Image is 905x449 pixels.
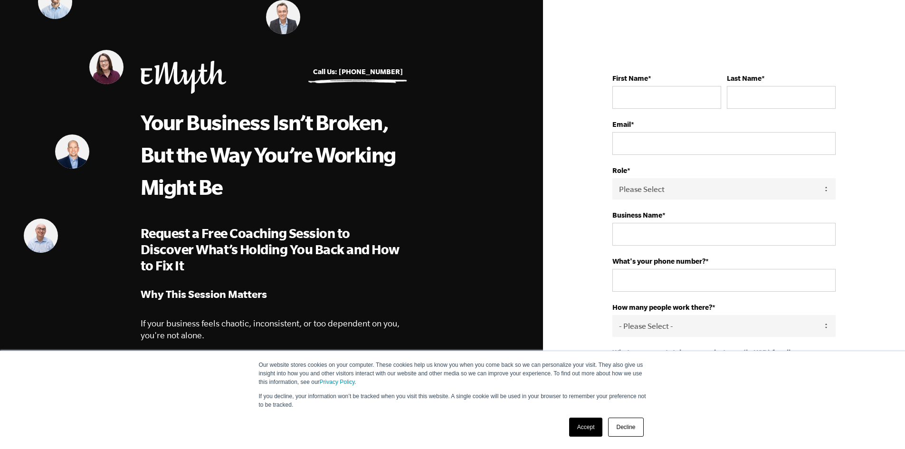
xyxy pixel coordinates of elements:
[320,379,355,385] a: Privacy Policy
[259,361,647,386] p: Our website stores cookies on your computer. These cookies help us know you when you come back so...
[141,61,226,94] img: EMyth
[612,348,807,364] strong: What were your total revenues last year (in USD) for all your businesses?
[612,74,648,82] strong: First Name
[141,226,400,273] span: Request a Free Coaching Session to Discover What’s Holding You Back and How to Fix It
[141,318,400,340] span: If your business feels chaotic, inconsistent, or too dependent on you, you're not alone.
[89,50,124,84] img: Melinda Lawson, EMyth Business Coach
[612,257,705,265] strong: What's your phone number?
[569,418,603,437] a: Accept
[612,211,662,219] strong: Business Name
[141,110,396,199] span: Your Business Isn’t Broken, But the Way You’re Working Might Be
[612,303,712,311] strong: How many people work there?
[608,418,643,437] a: Decline
[141,288,267,300] strong: Why This Session Matters
[612,166,627,174] strong: Role
[313,67,403,76] a: Call Us: [PHONE_NUMBER]
[612,120,631,128] strong: Email
[55,134,89,169] img: Jonathan Slater, EMyth Business Coach
[727,74,762,82] strong: Last Name
[259,392,647,409] p: If you decline, your information won’t be tracked when you visit this website. A single cookie wi...
[24,219,58,253] img: Shachar Perlman, EMyth Business Coach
